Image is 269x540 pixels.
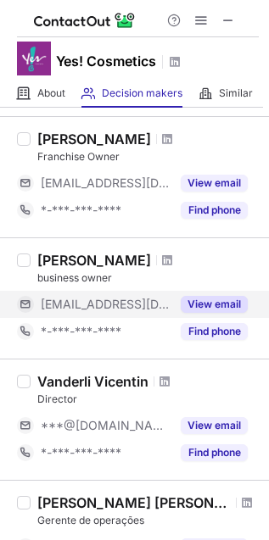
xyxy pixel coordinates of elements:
[37,373,149,390] div: Vanderli Vicentin
[41,175,171,191] span: [EMAIL_ADDRESS][DOMAIN_NAME]
[181,296,248,313] button: Reveal Button
[37,252,151,269] div: [PERSON_NAME]
[181,175,248,192] button: Reveal Button
[181,417,248,434] button: Reveal Button
[37,270,259,286] div: business owner
[37,149,259,164] div: Franchise Owner
[41,418,171,433] span: ***@[DOMAIN_NAME]
[181,323,248,340] button: Reveal Button
[181,202,248,219] button: Reveal Button
[37,494,231,511] div: [PERSON_NAME] [PERSON_NAME]
[37,513,259,528] div: Gerente de operações
[37,86,65,100] span: About
[34,10,136,31] img: ContactOut v5.3.10
[41,297,171,312] span: [EMAIL_ADDRESS][DOMAIN_NAME]
[37,131,151,148] div: [PERSON_NAME]
[37,392,259,407] div: Director
[181,444,248,461] button: Reveal Button
[56,51,156,71] h1: Yes! Cosmetics
[102,86,182,100] span: Decision makers
[219,86,253,100] span: Similar
[17,42,51,75] img: dae7c26190cb10ff3b618babcbec5d0f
